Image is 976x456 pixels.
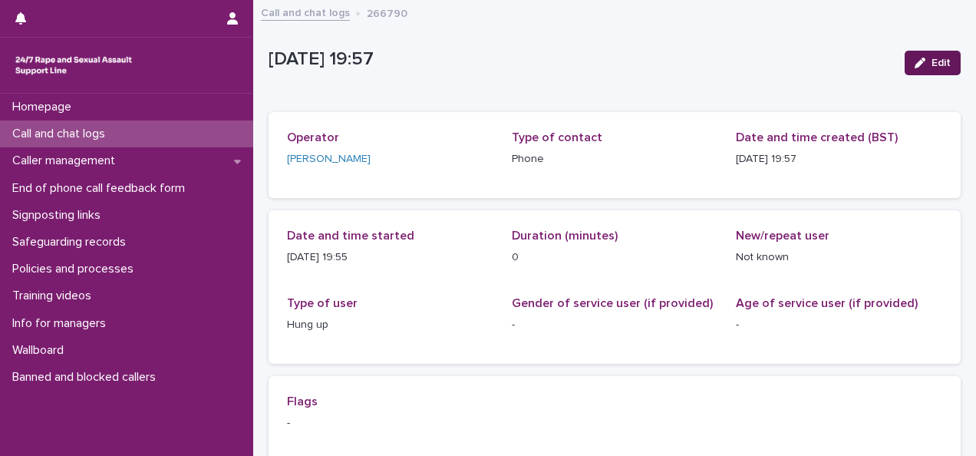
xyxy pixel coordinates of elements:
[261,3,350,21] a: Call and chat logs
[6,235,138,249] p: Safeguarding records
[6,127,117,141] p: Call and chat logs
[512,230,618,242] span: Duration (minutes)
[512,151,718,167] p: Phone
[905,51,961,75] button: Edit
[287,415,942,431] p: -
[287,131,339,144] span: Operator
[6,343,76,358] p: Wallboard
[287,317,493,333] p: Hung up
[269,48,892,71] p: [DATE] 19:57
[6,262,146,276] p: Policies and processes
[287,395,318,408] span: Flags
[6,370,168,385] p: Banned and blocked callers
[512,297,713,309] span: Gender of service user (if provided)
[287,151,371,167] a: [PERSON_NAME]
[736,151,942,167] p: [DATE] 19:57
[736,297,918,309] span: Age of service user (if provided)
[6,181,197,196] p: End of phone call feedback form
[287,297,358,309] span: Type of user
[6,100,84,114] p: Homepage
[367,4,407,21] p: 266790
[287,249,493,266] p: [DATE] 19:55
[736,317,942,333] p: -
[736,249,942,266] p: Not known
[512,317,718,333] p: -
[736,230,829,242] span: New/repeat user
[6,208,113,223] p: Signposting links
[6,154,127,168] p: Caller management
[287,230,414,242] span: Date and time started
[6,289,104,303] p: Training videos
[12,50,135,81] img: rhQMoQhaT3yELyF149Cw
[6,316,118,331] p: Info for managers
[931,58,951,68] span: Edit
[512,249,718,266] p: 0
[736,131,898,144] span: Date and time created (BST)
[512,131,602,144] span: Type of contact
